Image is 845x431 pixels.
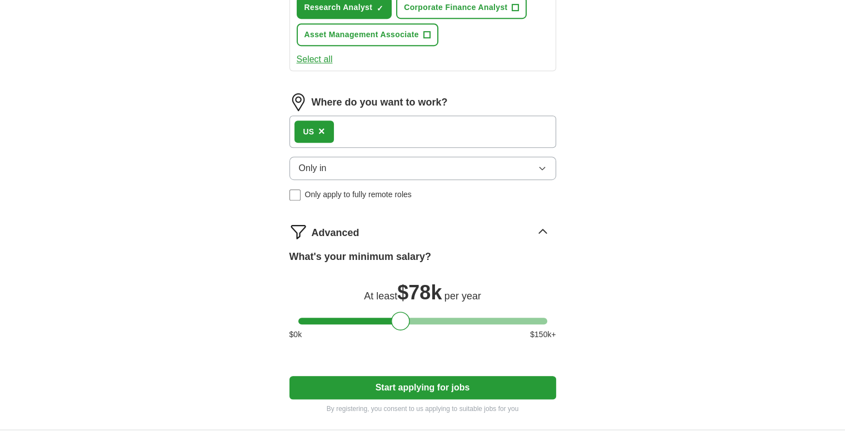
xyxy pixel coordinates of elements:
[289,223,307,240] img: filter
[289,376,556,399] button: Start applying for jobs
[297,23,438,46] button: Asset Management Associate
[397,281,442,304] span: $ 78k
[364,290,397,302] span: At least
[289,157,556,180] button: Only in
[318,123,325,140] button: ×
[299,162,327,175] span: Only in
[305,189,412,201] span: Only apply to fully remote roles
[312,95,448,110] label: Where do you want to work?
[312,225,359,240] span: Advanced
[377,4,383,13] span: ✓
[289,329,302,340] span: $ 0 k
[404,2,507,13] span: Corporate Finance Analyst
[318,125,325,137] span: ×
[303,126,314,138] div: US
[304,29,419,41] span: Asset Management Associate
[297,53,333,66] button: Select all
[289,249,431,264] label: What's your minimum salary?
[530,329,556,340] span: $ 150 k+
[444,290,481,302] span: per year
[289,404,556,414] p: By registering, you consent to us applying to suitable jobs for you
[289,93,307,111] img: location.png
[304,2,373,13] span: Research Analyst
[289,189,301,201] input: Only apply to fully remote roles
